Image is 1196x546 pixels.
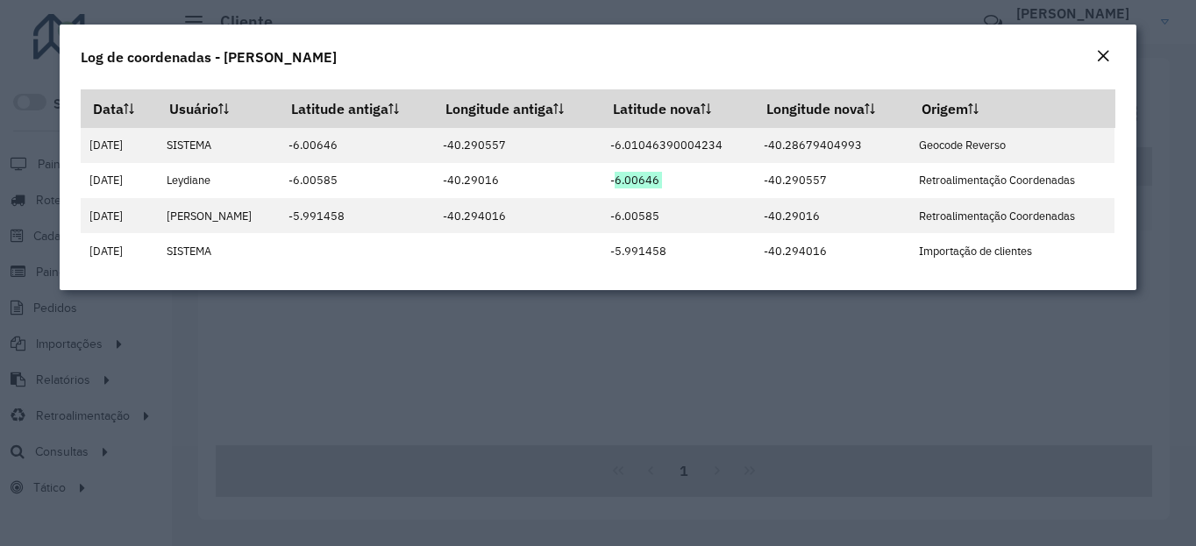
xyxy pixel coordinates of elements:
td: [DATE] [81,128,157,163]
td: -40.28679404993 [754,128,910,163]
td: -40.29016 [754,198,910,233]
h4: Log de coordenadas - [PERSON_NAME] [81,46,337,67]
td: -6.01046390004234 [601,128,754,163]
td: Geocode Reverso [910,128,1115,163]
em: Fechar [1096,49,1110,63]
th: Longitude antiga [434,90,602,128]
td: -6.00585 [601,198,754,233]
td: [PERSON_NAME] [158,198,279,233]
td: Retroalimentação Coordenadas [910,163,1115,198]
th: Latitude nova [601,90,754,128]
td: -6.00646 [601,163,754,198]
th: Data [81,90,157,128]
th: Longitude nova [754,90,910,128]
td: -5.991458 [601,233,754,268]
td: Leydiane [158,163,279,198]
td: -5.991458 [279,198,434,233]
td: [DATE] [81,198,157,233]
td: -40.290557 [754,163,910,198]
td: -40.294016 [434,198,602,233]
th: Latitude antiga [279,90,434,128]
td: Importação de clientes [910,233,1115,268]
td: -6.00646 [279,128,434,163]
td: [DATE] [81,163,157,198]
td: SISTEMA [158,233,279,268]
td: [DATE] [81,233,157,268]
th: Usuário [158,90,279,128]
th: Origem [910,90,1115,128]
td: -6.00585 [279,163,434,198]
td: -40.29016 [434,163,602,198]
button: Close [1091,46,1115,68]
td: Retroalimentação Coordenadas [910,198,1115,233]
td: SISTEMA [158,128,279,163]
td: -40.294016 [754,233,910,268]
td: -40.290557 [434,128,602,163]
